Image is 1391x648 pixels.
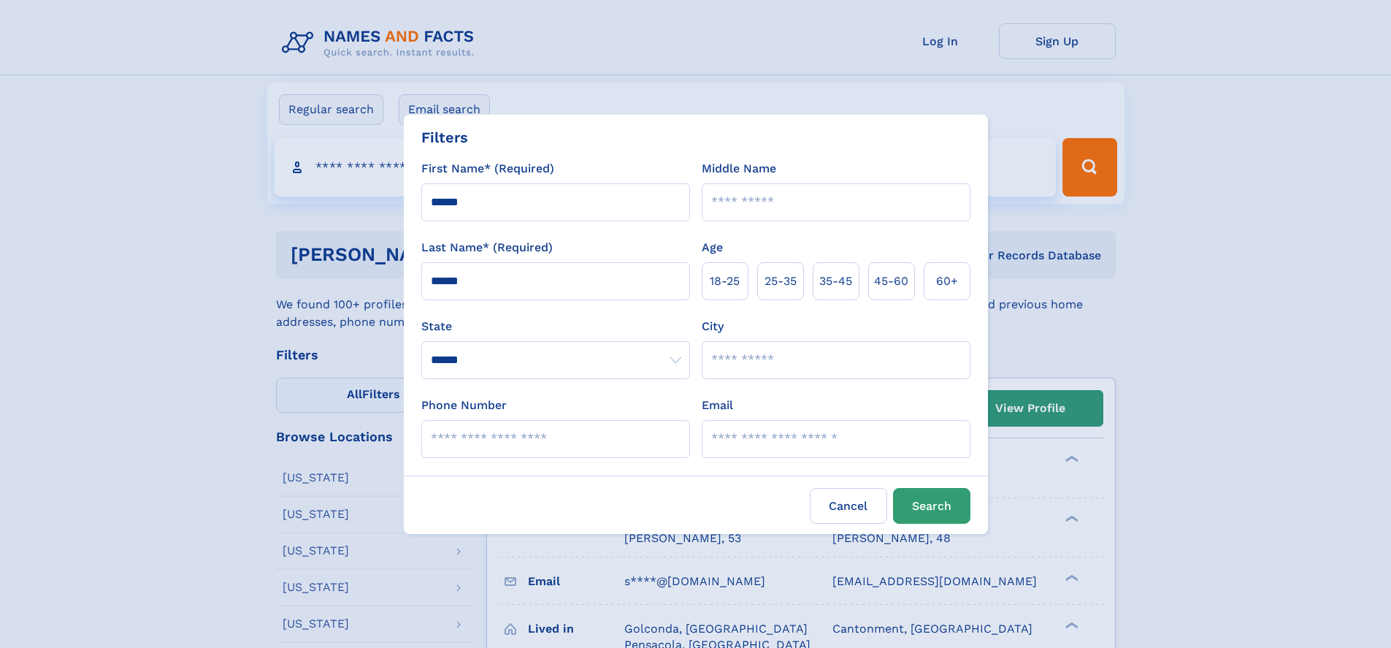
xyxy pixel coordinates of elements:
[710,272,740,290] span: 18‑25
[810,488,887,524] label: Cancel
[702,318,724,335] label: City
[765,272,797,290] span: 25‑35
[702,160,776,178] label: Middle Name
[421,318,690,335] label: State
[421,160,554,178] label: First Name* (Required)
[421,397,507,414] label: Phone Number
[421,126,468,148] div: Filters
[936,272,958,290] span: 60+
[702,397,733,414] label: Email
[893,488,970,524] button: Search
[874,272,908,290] span: 45‑60
[819,272,852,290] span: 35‑45
[702,239,723,256] label: Age
[421,239,553,256] label: Last Name* (Required)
